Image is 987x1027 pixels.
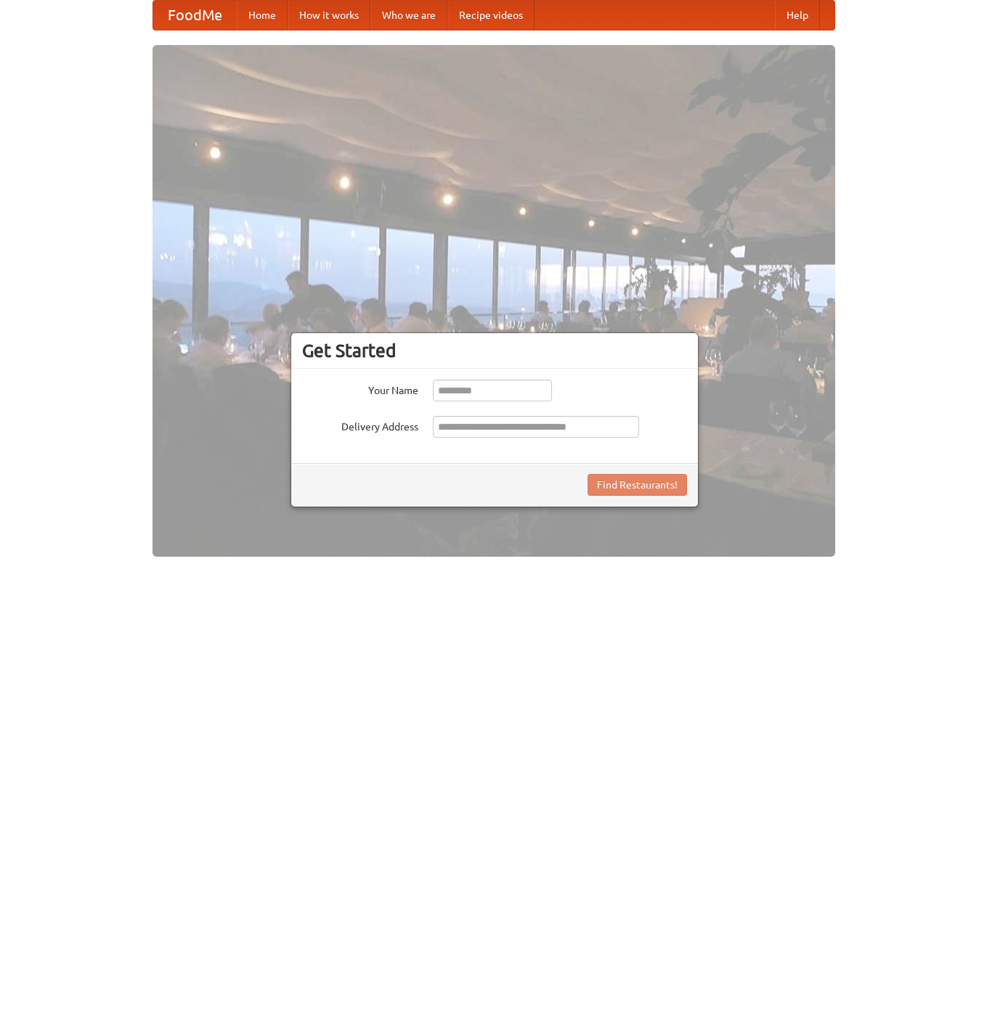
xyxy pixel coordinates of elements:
[370,1,447,30] a: Who we are
[447,1,535,30] a: Recipe videos
[153,1,237,30] a: FoodMe
[302,380,418,398] label: Your Name
[302,416,418,434] label: Delivery Address
[775,1,820,30] a: Help
[237,1,288,30] a: Home
[588,474,687,496] button: Find Restaurants!
[302,340,687,361] h3: Get Started
[288,1,370,30] a: How it works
